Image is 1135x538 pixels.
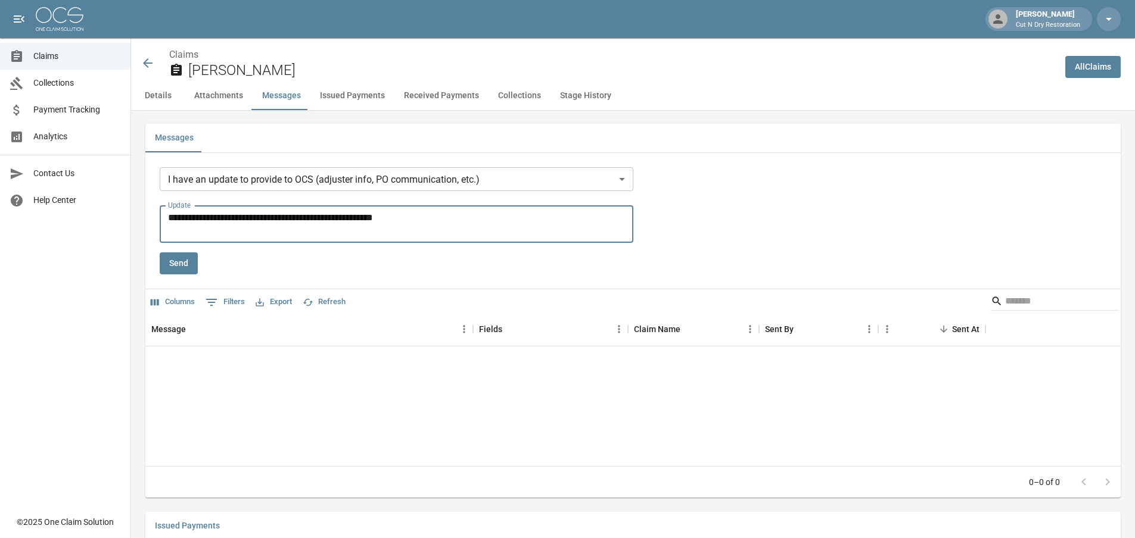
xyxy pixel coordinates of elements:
a: AllClaims [1065,56,1121,78]
div: Claim Name [634,312,680,346]
button: Collections [489,82,551,110]
button: Menu [610,320,628,338]
button: Sort [935,321,952,337]
div: Sent At [878,312,985,346]
a: Claims [169,49,198,60]
button: Menu [455,320,473,338]
div: Message [145,312,473,346]
div: Search [991,292,1118,313]
button: Show filters [203,293,248,312]
button: Issued Payments [310,82,394,110]
div: Fields [473,312,628,346]
div: anchor tabs [131,82,1135,110]
span: Collections [33,77,121,89]
div: Fields [479,312,502,346]
button: Sort [680,321,697,337]
button: Send [160,252,198,274]
div: I have an update to provide to OCS (adjuster info, PO communication, etc.) [160,167,633,191]
p: Cut N Dry Restoration [1016,20,1080,30]
button: Menu [860,320,878,338]
span: Analytics [33,130,121,143]
button: Sort [186,321,203,337]
button: Messages [253,82,310,110]
div: [PERSON_NAME] [1011,8,1085,30]
button: Menu [741,320,759,338]
button: Sort [794,321,810,337]
button: Messages [145,124,203,152]
div: © 2025 One Claim Solution [17,516,114,528]
button: Menu [878,320,896,338]
img: ocs-logo-white-transparent.png [36,7,83,31]
span: Payment Tracking [33,104,121,116]
p: 0–0 of 0 [1029,476,1060,488]
button: Select columns [148,293,198,311]
button: Sort [502,321,519,337]
button: Received Payments [394,82,489,110]
span: Claims [33,50,121,62]
label: Update [168,200,191,210]
button: Details [131,82,185,110]
button: Export [253,293,295,311]
button: Attachments [185,82,253,110]
button: Refresh [300,293,349,311]
nav: breadcrumb [169,48,1056,62]
div: Sent By [759,312,878,346]
button: Stage History [551,82,621,110]
span: Help Center [33,194,121,207]
div: Sent By [765,312,794,346]
div: Claim Name [628,312,759,346]
div: Sent At [952,312,979,346]
h2: [PERSON_NAME] [188,62,1056,79]
div: related-list tabs [145,124,1121,152]
button: open drawer [7,7,31,31]
div: Message [151,312,186,346]
span: Contact Us [33,167,121,180]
